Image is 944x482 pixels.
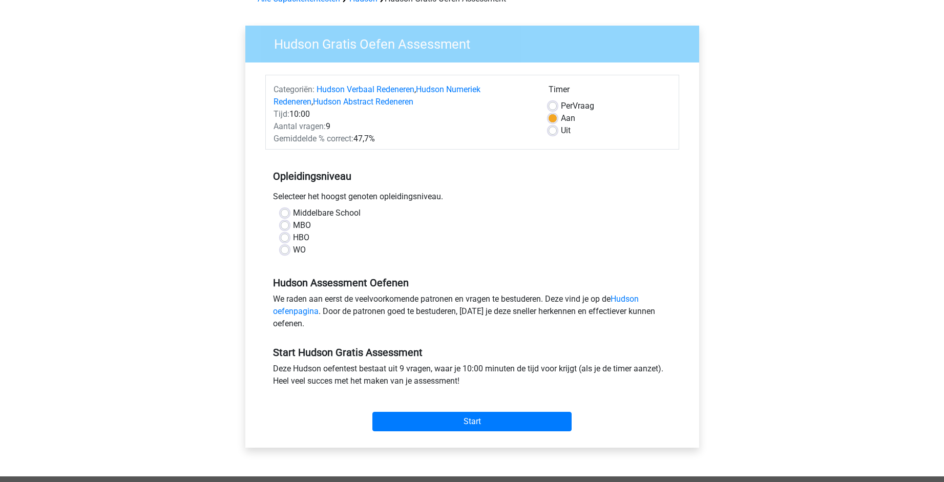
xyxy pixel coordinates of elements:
[274,109,289,119] span: Tijd:
[293,207,361,219] label: Middelbare School
[561,112,575,124] label: Aan
[274,134,353,143] span: Gemiddelde % correct:
[549,83,671,100] div: Timer
[293,219,311,232] label: MBO
[274,85,314,94] span: Categoriën:
[265,293,679,334] div: We raden aan eerst de veelvoorkomende patronen en vragen te bestuderen. Deze vind je op de . Door...
[266,83,541,108] div: , ,
[265,363,679,391] div: Deze Hudson oefentest bestaat uit 9 vragen, waar je 10:00 minuten de tijd voor krijgt (als je de ...
[293,244,306,256] label: WO
[293,232,309,244] label: HBO
[266,120,541,133] div: 9
[372,412,572,431] input: Start
[561,101,573,111] span: Per
[274,121,326,131] span: Aantal vragen:
[273,166,672,186] h5: Opleidingsniveau
[561,124,571,137] label: Uit
[313,97,413,107] a: Hudson Abstract Redeneren
[266,133,541,145] div: 47,7%
[274,85,480,107] a: Hudson Numeriek Redeneren
[273,346,672,359] h5: Start Hudson Gratis Assessment
[561,100,594,112] label: Vraag
[265,191,679,207] div: Selecteer het hoogst genoten opleidingsniveau.
[262,32,691,52] h3: Hudson Gratis Oefen Assessment
[317,85,414,94] a: Hudson Verbaal Redeneren
[273,277,672,289] h5: Hudson Assessment Oefenen
[266,108,541,120] div: 10:00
